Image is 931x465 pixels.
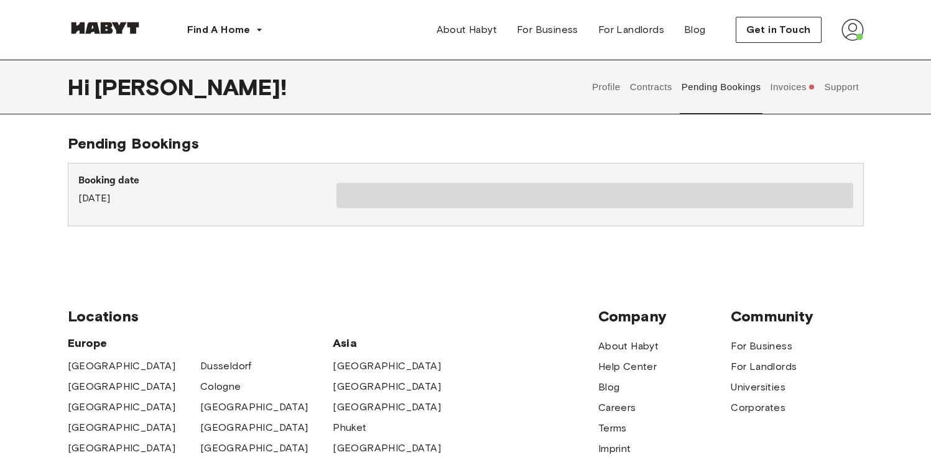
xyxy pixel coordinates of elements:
[507,17,588,42] a: For Business
[68,400,176,415] a: [GEOGRAPHIC_DATA]
[68,420,176,435] a: [GEOGRAPHIC_DATA]
[680,60,762,114] button: Pending Bookings
[731,307,863,326] span: Community
[427,17,507,42] a: About Habyt
[68,134,199,152] span: Pending Bookings
[598,400,636,415] a: Careers
[200,420,308,435] a: [GEOGRAPHIC_DATA]
[68,22,142,34] img: Habyt
[588,60,864,114] div: user profile tabs
[731,380,785,395] a: Universities
[598,380,620,395] a: Blog
[598,421,627,436] a: Terms
[823,60,861,114] button: Support
[598,339,659,354] a: About Habyt
[591,60,623,114] button: Profile
[200,400,308,415] a: [GEOGRAPHIC_DATA]
[598,441,631,456] a: Imprint
[333,379,441,394] a: [GEOGRAPHIC_DATA]
[68,441,176,456] a: [GEOGRAPHIC_DATA]
[68,336,333,351] span: Europe
[588,17,674,42] a: For Landlords
[200,441,308,456] a: [GEOGRAPHIC_DATA]
[598,307,731,326] span: Company
[674,17,716,42] a: Blog
[78,173,336,206] div: [DATE]
[333,336,465,351] span: Asia
[517,22,578,37] span: For Business
[731,339,792,354] a: For Business
[200,359,252,374] a: Dusseldorf
[177,17,273,42] button: Find A Home
[736,17,822,43] button: Get in Touch
[78,173,336,188] p: Booking date
[746,22,811,37] span: Get in Touch
[769,60,817,114] button: Invoices
[684,22,706,37] span: Blog
[68,74,95,100] span: Hi
[841,19,864,41] img: avatar
[731,400,785,415] a: Corporates
[333,420,366,435] a: Phuket
[333,441,441,456] a: [GEOGRAPHIC_DATA]
[731,359,797,374] a: For Landlords
[333,400,441,415] a: [GEOGRAPHIC_DATA]
[437,22,497,37] span: About Habyt
[95,74,287,100] span: [PERSON_NAME] !
[598,22,664,37] span: For Landlords
[68,359,176,374] a: [GEOGRAPHIC_DATA]
[187,22,251,37] span: Find A Home
[628,60,674,114] button: Contracts
[68,307,598,326] span: Locations
[333,359,441,374] a: [GEOGRAPHIC_DATA]
[598,359,657,374] a: Help Center
[68,379,176,394] a: [GEOGRAPHIC_DATA]
[200,379,241,394] a: Cologne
